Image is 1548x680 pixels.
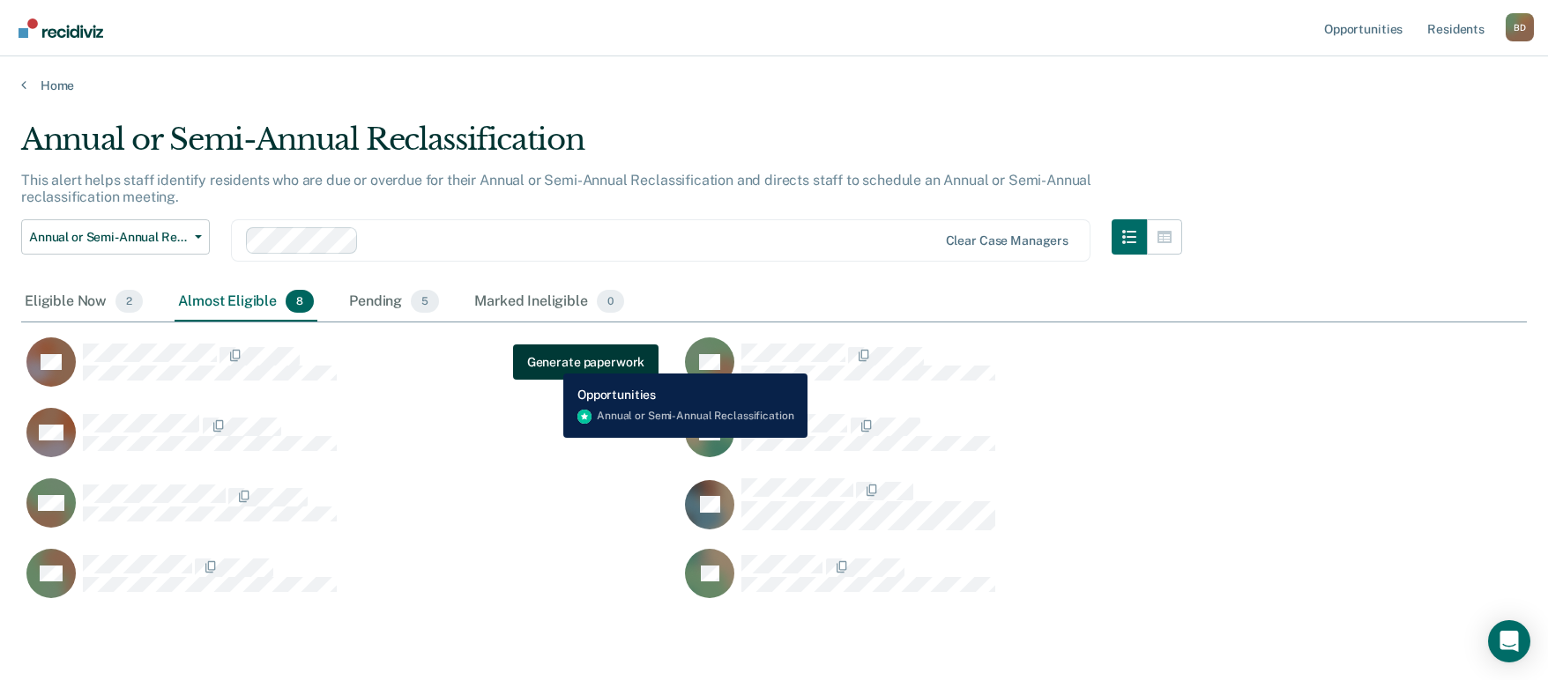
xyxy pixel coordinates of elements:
[1488,620,1530,662] div: Open Intercom Messenger
[21,122,1182,172] div: Annual or Semi-Annual Reclassification
[680,407,1338,477] div: CaseloadOpportunityCell-46801
[346,283,443,322] div: Pending5
[513,344,659,380] a: Navigate to form link
[597,290,624,313] span: 0
[1506,13,1534,41] button: Profile dropdown button
[21,283,146,322] div: Eligible Now2
[21,548,680,618] div: CaseloadOpportunityCell-166637
[21,172,1091,205] p: This alert helps staff identify residents who are due or overdue for their Annual or Semi-Annual ...
[21,219,210,255] button: Annual or Semi-Annual Reclassification
[21,78,1527,93] a: Home
[680,336,1338,407] div: CaseloadOpportunityCell-170163
[29,230,188,245] span: Annual or Semi-Annual Reclassification
[115,290,143,313] span: 2
[175,283,317,322] div: Almost Eligible8
[471,283,628,322] div: Marked Ineligible0
[21,407,680,477] div: CaseloadOpportunityCell-104224
[946,233,1068,248] div: Clear case managers
[680,548,1338,618] div: CaseloadOpportunityCell-102230
[1506,13,1534,41] div: B D
[680,477,1338,548] div: CaseloadOpportunityCell-8151
[21,477,680,548] div: CaseloadOpportunityCell-162440
[19,18,103,38] img: Recidiviz
[286,290,314,313] span: 8
[513,344,659,380] button: Generate paperwork
[21,336,680,407] div: CaseloadOpportunityCell-158403
[411,290,439,313] span: 5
